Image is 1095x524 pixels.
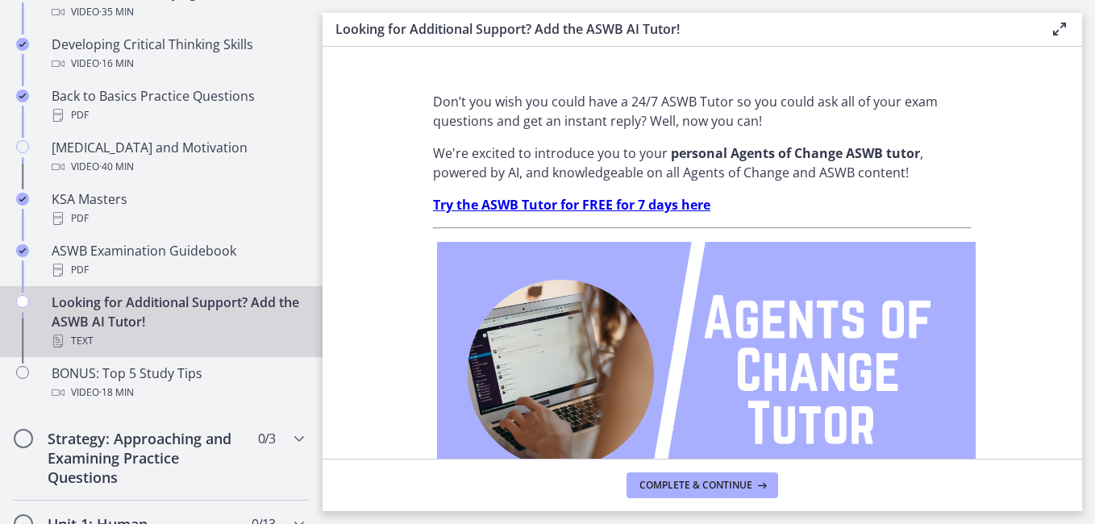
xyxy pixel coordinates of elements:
[99,157,134,177] span: · 40 min
[52,293,303,351] div: Looking for Additional Support? Add the ASWB AI Tutor!
[16,193,29,206] i: Completed
[433,92,972,131] p: Don’t you wish you could have a 24/7 ASWB Tutor so you could ask all of your exam questions and g...
[258,429,275,448] span: 0 / 3
[99,2,134,22] span: · 35 min
[52,54,303,73] div: Video
[433,196,710,214] a: Try the ASWB Tutor for FREE for 7 days here
[16,244,29,257] i: Completed
[52,209,303,228] div: PDF
[52,331,303,351] div: Text
[99,383,134,402] span: · 18 min
[52,241,303,280] div: ASWB Examination Guidebook
[52,383,303,402] div: Video
[99,54,134,73] span: · 16 min
[52,189,303,228] div: KSA Masters
[639,479,752,492] span: Complete & continue
[335,19,1024,39] h3: Looking for Additional Support? Add the ASWB AI Tutor!
[52,157,303,177] div: Video
[52,364,303,402] div: BONUS: Top 5 Study Tips
[16,89,29,102] i: Completed
[52,138,303,177] div: [MEDICAL_DATA] and Motivation
[52,86,303,125] div: Back to Basics Practice Questions
[627,472,778,498] button: Complete & continue
[671,144,920,162] strong: personal Agents of Change ASWB tutor
[433,143,972,182] p: We're excited to introduce you to your , powered by AI, and knowledgeable on all Agents of Change...
[52,106,303,125] div: PDF
[48,429,244,487] h2: Strategy: Approaching and Examining Practice Questions
[52,35,303,73] div: Developing Critical Thinking Skills
[52,260,303,280] div: PDF
[16,38,29,51] i: Completed
[52,2,303,22] div: Video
